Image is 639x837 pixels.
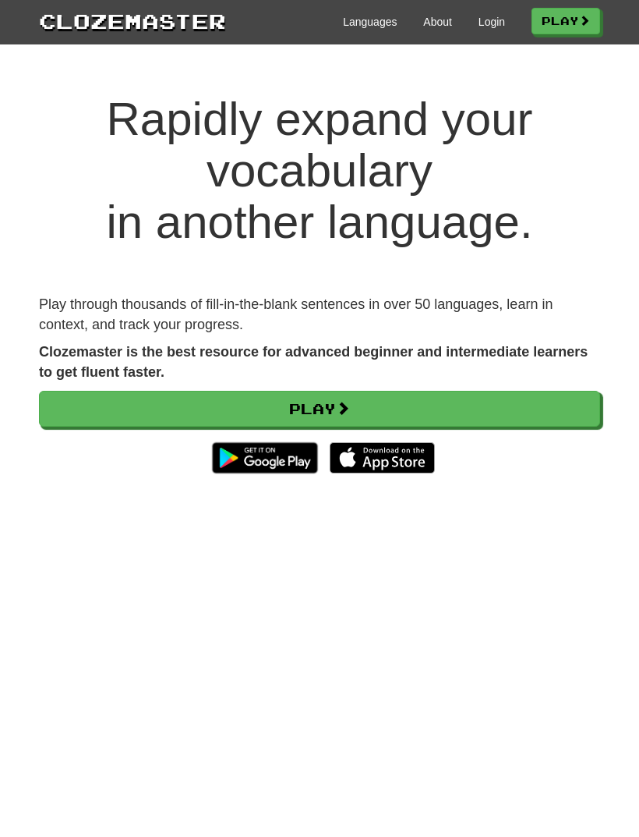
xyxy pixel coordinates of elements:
[423,14,452,30] a: About
[39,391,600,427] a: Play
[39,344,588,380] strong: Clozemaster is the best resource for advanced beginner and intermediate learners to get fluent fa...
[531,8,600,34] a: Play
[478,14,505,30] a: Login
[39,295,600,335] p: Play through thousands of fill-in-the-blank sentences in over 50 languages, learn in context, and...
[204,434,325,481] img: Get it on Google Play
[39,6,226,35] a: Clozemaster
[343,14,397,30] a: Languages
[330,442,435,473] img: Download_on_the_App_Store_Badge_US-UK_135x40-25178aeef6eb6b83b96f5f2d004eda3bffbb37122de64afbaef7...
